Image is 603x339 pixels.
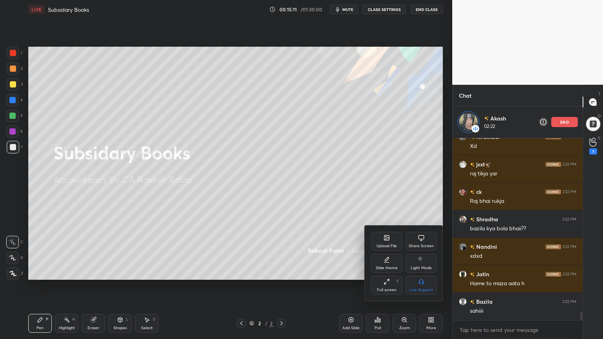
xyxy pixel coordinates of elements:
div: Full screen [377,288,397,292]
div: Upload File [376,244,397,248]
div: Light Mode [411,266,432,270]
div: Live Support [409,288,433,292]
div: Slide theme [376,266,398,270]
div: F [397,279,399,283]
div: Share Screen [409,244,434,248]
